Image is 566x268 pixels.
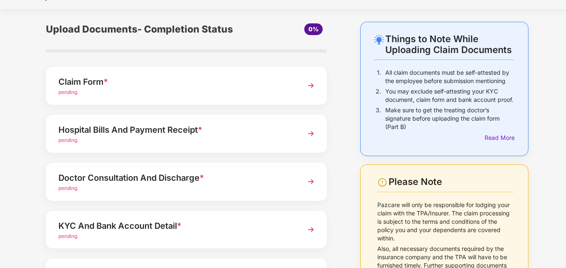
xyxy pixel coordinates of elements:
[58,137,77,143] span: pending
[58,123,293,137] div: Hospital Bills And Payment Receipt
[58,185,77,191] span: pending
[485,133,514,142] div: Read More
[58,219,293,233] div: KYC And Bank Account Detail
[58,233,77,239] span: pending
[389,176,514,187] div: Please Note
[303,174,318,189] img: svg+xml;base64,PHN2ZyBpZD0iTmV4dCIgeG1sbnM9Imh0dHA6Ly93d3cudzMub3JnLzIwMDAvc3ZnIiB3aWR0aD0iMzYiIG...
[385,87,514,104] p: You may exclude self-attesting your KYC document, claim form and bank account proof.
[303,126,318,141] img: svg+xml;base64,PHN2ZyBpZD0iTmV4dCIgeG1sbnM9Imh0dHA6Ly93d3cudzMub3JnLzIwMDAvc3ZnIiB3aWR0aD0iMzYiIG...
[385,33,514,55] div: Things to Note While Uploading Claim Documents
[385,106,514,131] p: Make sure to get the treating doctor’s signature before uploading the claim form (Part B)
[376,87,381,104] p: 2.
[377,68,381,85] p: 1.
[377,201,514,243] p: Pazcare will only be responsible for lodging your claim with the TPA/Insurer. The claim processin...
[385,68,514,85] p: All claim documents must be self-attested by the employee before submission mentioning
[374,35,384,45] img: svg+xml;base64,PHN2ZyB4bWxucz0iaHR0cDovL3d3dy53My5vcmcvMjAwMC9zdmciIHdpZHRoPSIyNC4wOTMiIGhlaWdodD...
[308,25,318,33] span: 0%
[303,222,318,237] img: svg+xml;base64,PHN2ZyBpZD0iTmV4dCIgeG1sbnM9Imh0dHA6Ly93d3cudzMub3JnLzIwMDAvc3ZnIiB3aWR0aD0iMzYiIG...
[58,89,77,95] span: pending
[377,177,387,187] img: svg+xml;base64,PHN2ZyBpZD0iV2FybmluZ18tXzI0eDI0IiBkYXRhLW5hbWU9Ildhcm5pbmcgLSAyNHgyNCIgeG1sbnM9Im...
[46,22,233,37] div: Upload Documents- Completion Status
[303,78,318,93] img: svg+xml;base64,PHN2ZyBpZD0iTmV4dCIgeG1sbnM9Imh0dHA6Ly93d3cudzMub3JnLzIwMDAvc3ZnIiB3aWR0aD0iMzYiIG...
[58,75,293,88] div: Claim Form
[58,171,293,185] div: Doctor Consultation And Discharge
[376,106,381,131] p: 3.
